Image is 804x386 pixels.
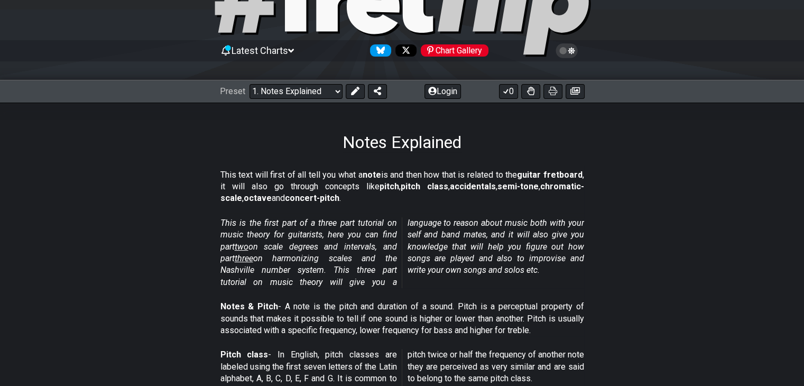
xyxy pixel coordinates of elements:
[220,301,584,336] p: - A note is the pitch and duration of a sound. Pitch is a perceptual property of sounds that make...
[421,44,488,57] div: Chart Gallery
[235,253,253,263] span: three
[249,84,343,99] select: Preset
[346,84,365,99] button: Edit Preset
[380,181,399,191] strong: pitch
[368,84,387,99] button: Share Preset
[497,181,539,191] strong: semi-tone
[401,181,448,191] strong: pitch class
[235,242,248,252] span: two
[366,44,391,57] a: Follow #fretflip at Bluesky
[232,45,288,56] span: Latest Charts
[424,84,461,99] button: Login
[561,46,573,56] span: Toggle light / dark theme
[363,170,381,180] strong: note
[517,170,583,180] strong: guitar fretboard
[391,44,417,57] a: Follow #fretflip at X
[521,84,540,99] button: Toggle Dexterity for all fretkits
[220,301,278,311] strong: Notes & Pitch
[417,44,488,57] a: #fretflip at Pinterest
[450,181,496,191] strong: accidentals
[220,86,245,96] span: Preset
[566,84,585,99] button: Create image
[285,193,339,203] strong: concert-pitch
[543,84,562,99] button: Print
[220,350,269,360] strong: Pitch class
[220,169,584,205] p: This text will first of all tell you what a is and then how that is related to the , it will also...
[499,84,518,99] button: 0
[220,218,584,287] em: This is the first part of a three part tutorial on music theory for guitarists, here you can find...
[244,193,272,203] strong: octave
[343,132,461,152] h1: Notes Explained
